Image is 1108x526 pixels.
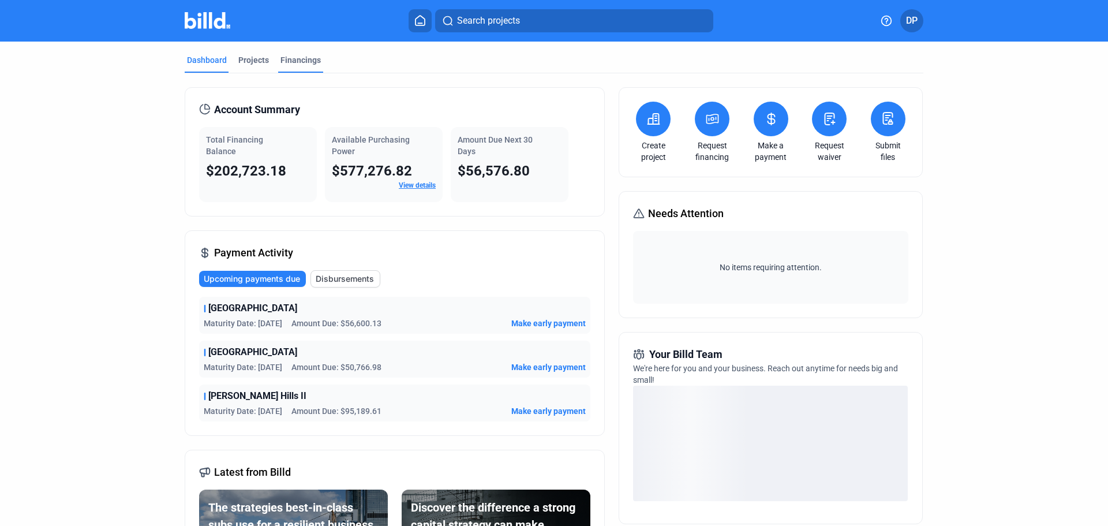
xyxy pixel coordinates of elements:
span: Amount Due: $50,766.98 [291,361,381,373]
div: Dashboard [187,54,227,66]
button: Make early payment [511,318,586,329]
img: Billd Company Logo [185,12,230,29]
div: Projects [238,54,269,66]
a: Submit files [868,140,908,163]
span: Payment Activity [214,245,293,261]
span: $202,723.18 [206,163,286,179]
div: loading [633,386,908,501]
a: Make a payment [751,140,791,163]
button: Search projects [435,9,713,32]
span: Amount Due: $56,600.13 [291,318,381,329]
span: DP [906,14,918,28]
button: Make early payment [511,405,586,417]
span: [GEOGRAPHIC_DATA] [208,301,297,315]
span: No items requiring attention. [638,262,903,273]
a: Request waiver [809,140,849,163]
span: Search projects [457,14,520,28]
span: Available Purchasing Power [332,135,410,156]
span: [GEOGRAPHIC_DATA] [208,345,297,359]
button: Make early payment [511,361,586,373]
span: Upcoming payments due [204,273,300,285]
span: Maturity Date: [DATE] [204,361,282,373]
span: Disbursements [316,273,374,285]
a: View details [399,181,436,189]
span: Account Summary [214,102,300,118]
button: DP [900,9,923,32]
span: We're here for you and your business. Reach out anytime for needs big and small! [633,364,898,385]
button: Disbursements [310,270,380,288]
span: Maturity Date: [DATE] [204,318,282,329]
span: Amount Due: $95,189.61 [291,405,381,417]
span: $56,576.80 [458,163,530,179]
span: Total Financing Balance [206,135,263,156]
span: Amount Due Next 30 Days [458,135,533,156]
a: Create project [633,140,673,163]
span: $577,276.82 [332,163,412,179]
span: Needs Attention [648,206,724,222]
a: Request financing [692,140,732,163]
span: Your Billd Team [649,346,723,363]
span: Latest from Billd [214,464,291,480]
span: [PERSON_NAME] Hills II [208,389,306,403]
button: Upcoming payments due [199,271,306,287]
span: Maturity Date: [DATE] [204,405,282,417]
div: Financings [280,54,321,66]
